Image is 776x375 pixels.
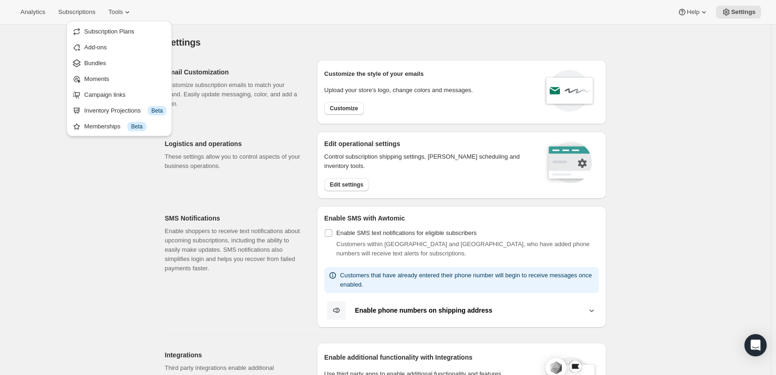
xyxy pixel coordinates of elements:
[324,139,532,148] h2: Edit operational settings
[84,75,109,82] span: Moments
[336,229,477,236] span: Enable SMS text notifications for eligible subscribers
[84,44,106,51] span: Add-ons
[69,119,169,134] button: Memberships
[69,71,169,86] button: Moments
[165,214,302,223] h2: SMS Notifications
[151,107,163,114] span: Beta
[324,353,536,362] h2: Enable additional functionality with Integrations
[324,214,599,223] h2: Enable SMS with Awtomic
[69,87,169,102] button: Campaign links
[84,60,106,67] span: Bundles
[324,69,424,79] p: Customize the style of your emails
[324,178,369,191] button: Edit settings
[165,350,302,360] h2: Integrations
[165,67,302,77] h2: Email Customization
[84,122,166,131] div: Memberships
[20,8,45,16] span: Analytics
[165,139,302,148] h2: Logistics and operations
[84,106,166,115] div: Inventory Projections
[165,227,302,273] p: Enable shoppers to receive text notifications about upcoming subscriptions, including the ability...
[340,271,595,289] p: Customers that have already entered their phone number will begin to receive messages once enabled.
[69,40,169,54] button: Add-ons
[324,102,364,115] button: Customize
[744,334,767,356] div: Open Intercom Messenger
[15,6,51,19] button: Analytics
[165,152,302,171] p: These settings allow you to control aspects of your business operations.
[131,123,143,130] span: Beta
[336,241,590,257] span: Customers within [GEOGRAPHIC_DATA] and [GEOGRAPHIC_DATA], who have added phone numbers will recei...
[84,28,134,35] span: Subscription Plans
[165,80,302,108] p: Customize subscription emails to match your brand. Easily update messaging, color, and add a logo.
[69,24,169,39] button: Subscription Plans
[165,37,201,47] span: Settings
[731,8,756,16] span: Settings
[53,6,101,19] button: Subscriptions
[108,8,123,16] span: Tools
[324,301,599,320] button: Enable phone numbers on shipping address
[58,8,95,16] span: Subscriptions
[687,8,699,16] span: Help
[84,91,125,98] span: Campaign links
[69,103,169,118] button: Inventory Projections
[69,55,169,70] button: Bundles
[324,86,473,95] p: Upload your store’s logo, change colors and messages.
[324,152,532,171] p: Control subscription shipping settings, [PERSON_NAME] scheduling and inventory tools.
[330,181,363,188] span: Edit settings
[716,6,761,19] button: Settings
[672,6,714,19] button: Help
[103,6,138,19] button: Tools
[355,307,493,314] b: Enable phone numbers on shipping address
[330,105,358,112] span: Customize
